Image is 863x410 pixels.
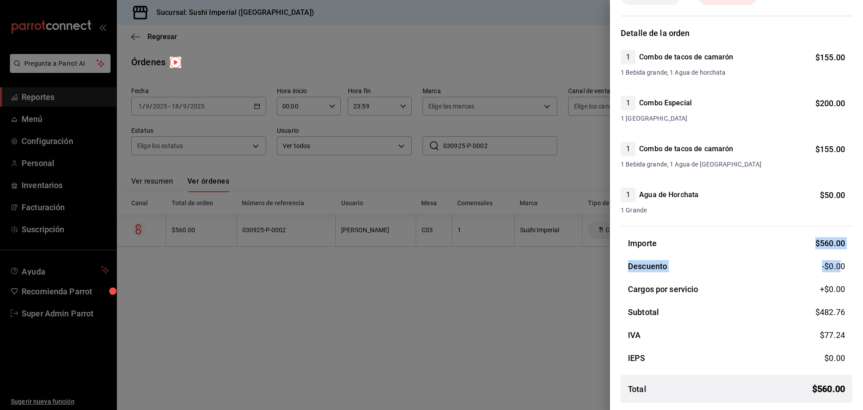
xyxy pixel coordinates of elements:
[628,260,667,272] h3: Descuento
[621,206,845,215] span: 1 Grande
[621,114,845,123] span: 1 [GEOGRAPHIC_DATA]
[639,52,733,63] h4: Combo de tacos de camarón
[815,99,845,108] span: $ 200.00
[628,329,641,341] h3: IVA
[621,68,845,77] span: 1 Bebida grande, 1 Agua de horchata
[815,239,845,248] span: $ 560.00
[621,52,636,63] span: 1
[812,382,845,396] span: $ 560.00
[621,98,636,108] span: 1
[822,260,845,272] span: -$0.00
[628,306,659,318] h3: Subtotal
[820,190,845,200] span: $ 50.00
[815,53,845,62] span: $ 155.00
[170,57,181,68] img: Tooltip marker
[628,283,698,295] h3: Cargos por servicio
[820,283,845,295] span: +$ 0.00
[621,144,636,154] span: 1
[621,160,845,169] span: 1 Bebida grande, 1 Agua de [GEOGRAPHIC_DATA]
[639,189,698,200] h4: Agua de Horchata
[621,27,852,39] h3: Detalle de la orden
[824,353,845,363] span: $ 0.00
[815,307,845,317] span: $ 482.76
[628,383,646,395] h3: Total
[639,144,733,154] h4: Combo de tacos de camarón
[628,352,645,364] h3: IEPS
[628,237,657,249] h3: Importe
[815,144,845,154] span: $ 155.00
[820,330,845,340] span: $ 77.24
[639,98,692,108] h4: Combo Especial
[621,189,636,200] span: 1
